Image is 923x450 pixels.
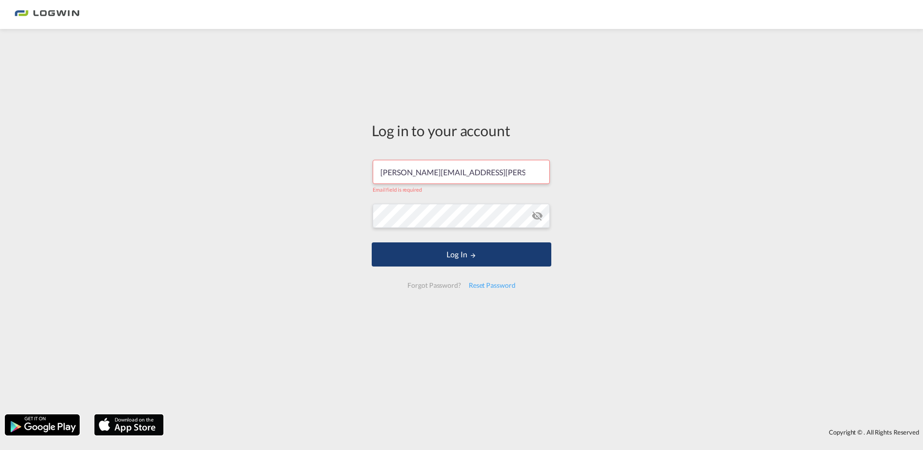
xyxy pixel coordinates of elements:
div: Forgot Password? [404,277,464,294]
div: Log in to your account [372,120,551,141]
span: Email field is required [373,186,422,193]
div: Copyright © . All Rights Reserved [168,424,923,440]
img: apple.png [93,413,165,436]
div: Reset Password [465,277,519,294]
input: Enter email/phone number [373,160,550,184]
img: google.png [4,413,81,436]
img: bc73a0e0d8c111efacd525e4c8ad7d32.png [14,4,80,26]
button: LOGIN [372,242,551,267]
md-icon: icon-eye-off [531,210,543,222]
